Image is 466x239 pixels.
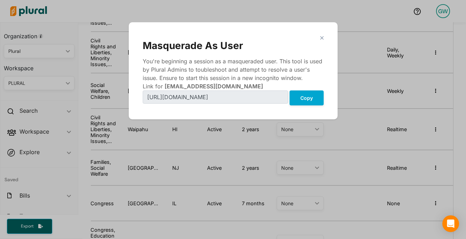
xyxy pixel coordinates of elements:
[143,40,324,51] div: Masquerade As User
[290,90,324,105] button: Copy
[143,82,324,90] div: Link for
[442,215,459,232] div: Open Intercom Messenger
[129,22,338,119] div: Modal
[165,83,263,90] span: [EMAIL_ADDRESS][DOMAIN_NAME]
[143,57,324,82] div: You're beginning a session as a masqueraded user. This tool is used by Plural Admins to toublesho...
